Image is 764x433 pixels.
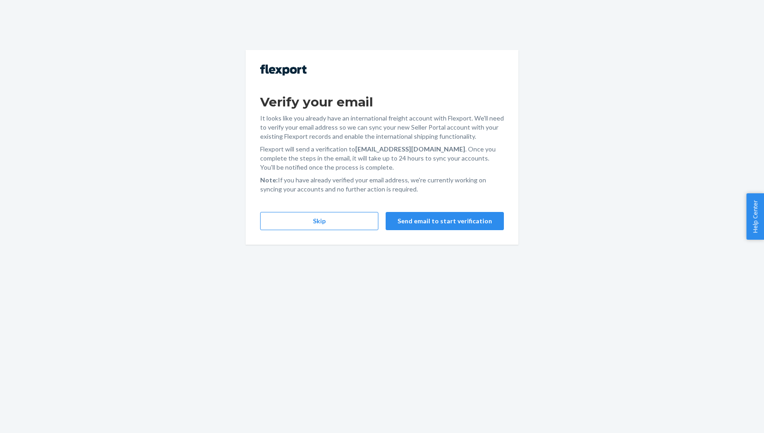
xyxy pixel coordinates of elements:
strong: [EMAIL_ADDRESS][DOMAIN_NAME] [355,145,465,153]
button: Help Center [746,193,764,240]
button: Send email to start verification [386,212,504,230]
strong: Note: [260,176,278,184]
p: If you have already verified your email address, we're currently working on syncing your accounts... [260,176,504,194]
p: Flexport will send a verification to . Once you complete the steps in the email, it will take up ... [260,145,504,172]
img: Flexport logo [260,65,307,76]
button: Skip [260,212,378,230]
p: It looks like you already have an international freight account with Flexport. We'll need to veri... [260,114,504,141]
h1: Verify your email [260,94,504,110]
